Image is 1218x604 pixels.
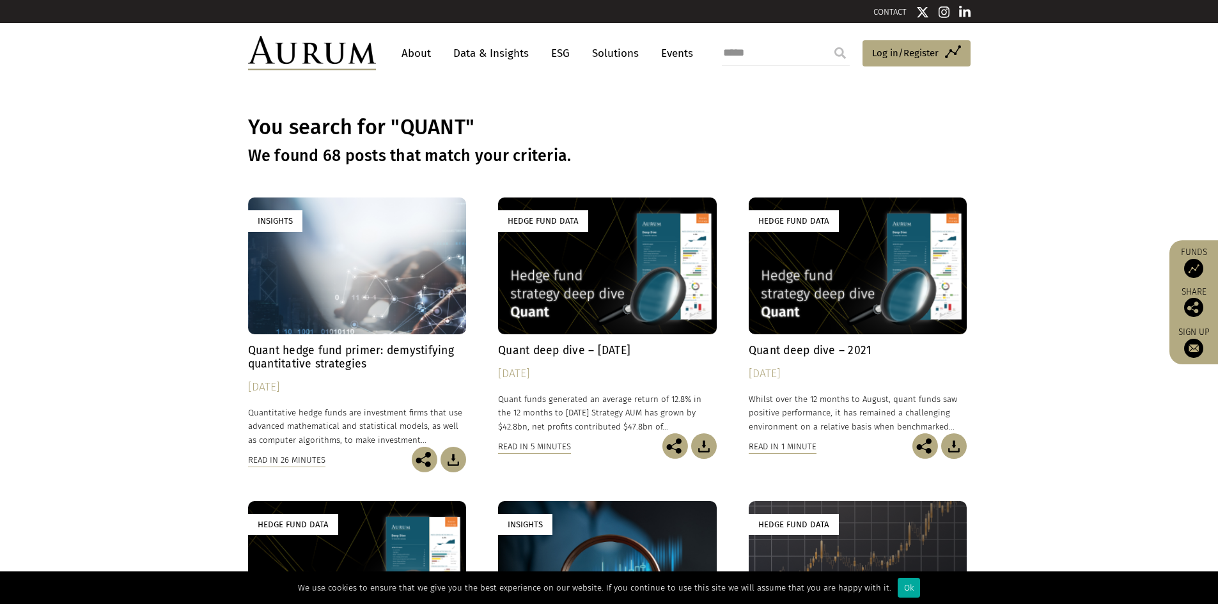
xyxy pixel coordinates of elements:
[498,514,552,535] div: Insights
[248,514,338,535] div: Hedge Fund Data
[395,42,437,65] a: About
[248,210,302,231] div: Insights
[248,115,971,140] h1: You search for "QUANT"
[1176,247,1212,278] a: Funds
[498,440,571,454] div: Read in 5 minutes
[1184,339,1203,358] img: Sign up to our newsletter
[498,365,717,383] div: [DATE]
[749,514,839,535] div: Hedge Fund Data
[1184,298,1203,317] img: Share this post
[412,447,437,472] img: Share this post
[662,433,688,459] img: Share this post
[1176,288,1212,317] div: Share
[248,146,971,166] h3: We found 68 posts that match your criteria.
[749,440,816,454] div: Read in 1 minute
[749,365,967,383] div: [DATE]
[749,210,839,231] div: Hedge Fund Data
[691,433,717,459] img: Download Article
[872,45,939,61] span: Log in/Register
[248,406,467,446] p: Quantitative hedge funds are investment firms that use advanced mathematical and statistical mode...
[873,7,907,17] a: CONTACT
[1176,327,1212,358] a: Sign up
[1184,259,1203,278] img: Access Funds
[912,433,938,459] img: Share this post
[586,42,645,65] a: Solutions
[655,42,693,65] a: Events
[827,40,853,66] input: Submit
[248,36,376,70] img: Aurum
[749,344,967,357] h4: Quant deep dive – 2021
[441,447,466,472] img: Download Article
[916,6,929,19] img: Twitter icon
[749,392,967,433] p: Whilst over the 12 months to August, quant funds saw positive performance, it has remained a chal...
[863,40,971,67] a: Log in/Register
[248,344,467,371] h4: Quant hedge fund primer: demystifying quantitative strategies
[248,453,325,467] div: Read in 26 minutes
[498,210,588,231] div: Hedge Fund Data
[959,6,971,19] img: Linkedin icon
[248,378,467,396] div: [DATE]
[498,392,717,433] p: Quant funds generated an average return of 12.8% in the 12 months to [DATE] Strategy AUM has grow...
[498,197,717,433] a: Hedge Fund Data Quant deep dive – [DATE] [DATE] Quant funds generated an average return of 12.8% ...
[939,6,950,19] img: Instagram icon
[941,433,967,459] img: Download Article
[898,578,920,598] div: Ok
[447,42,535,65] a: Data & Insights
[545,42,576,65] a: ESG
[498,344,717,357] h4: Quant deep dive – [DATE]
[749,197,967,433] a: Hedge Fund Data Quant deep dive – 2021 [DATE] Whilst over the 12 months to August, quant funds sa...
[248,197,467,446] a: Insights Quant hedge fund primer: demystifying quantitative strategies [DATE] Quantitative hedge ...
